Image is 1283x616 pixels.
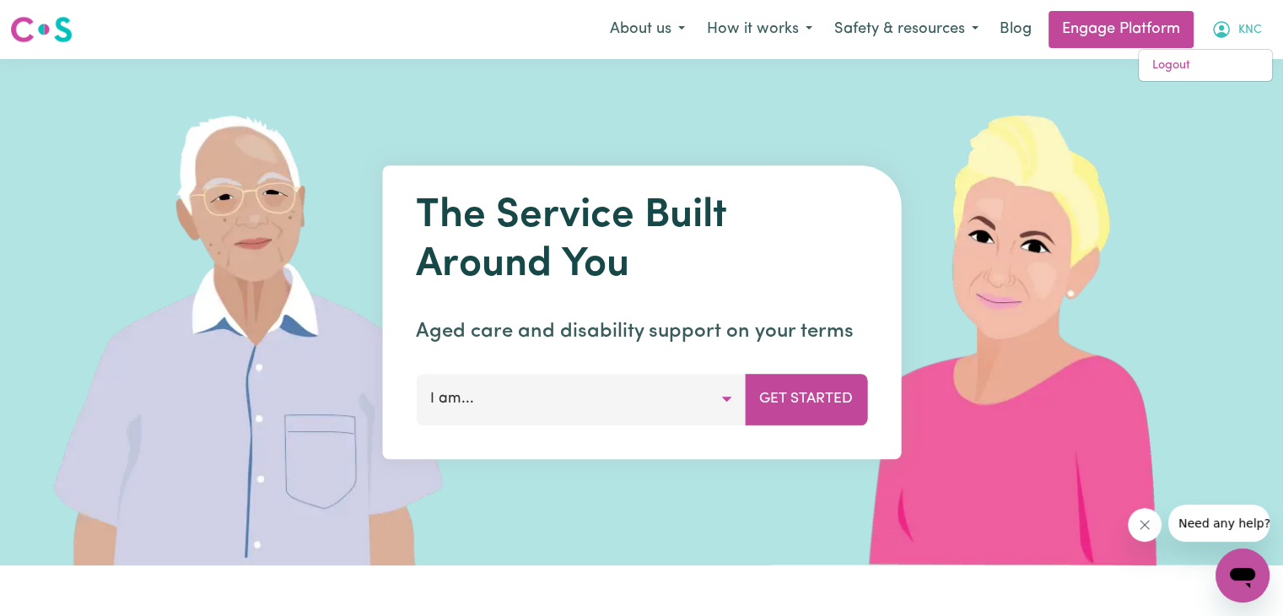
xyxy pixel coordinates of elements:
button: Get Started [745,374,867,424]
img: Careseekers logo [10,14,73,45]
p: Aged care and disability support on your terms [416,316,867,347]
iframe: Close message [1128,508,1162,542]
div: My Account [1138,49,1273,83]
a: Blog [989,11,1042,48]
a: Logout [1139,50,1272,82]
a: Careseekers logo [10,10,73,49]
button: Safety & resources [823,12,989,47]
button: About us [599,12,696,47]
button: How it works [696,12,823,47]
a: Engage Platform [1049,11,1194,48]
iframe: Button to launch messaging window [1216,548,1270,602]
button: I am... [416,374,746,424]
h1: The Service Built Around You [416,192,867,289]
span: KNC [1238,21,1262,40]
button: My Account [1200,12,1273,47]
span: Need any help? [10,12,102,25]
iframe: Message from company [1168,505,1270,542]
